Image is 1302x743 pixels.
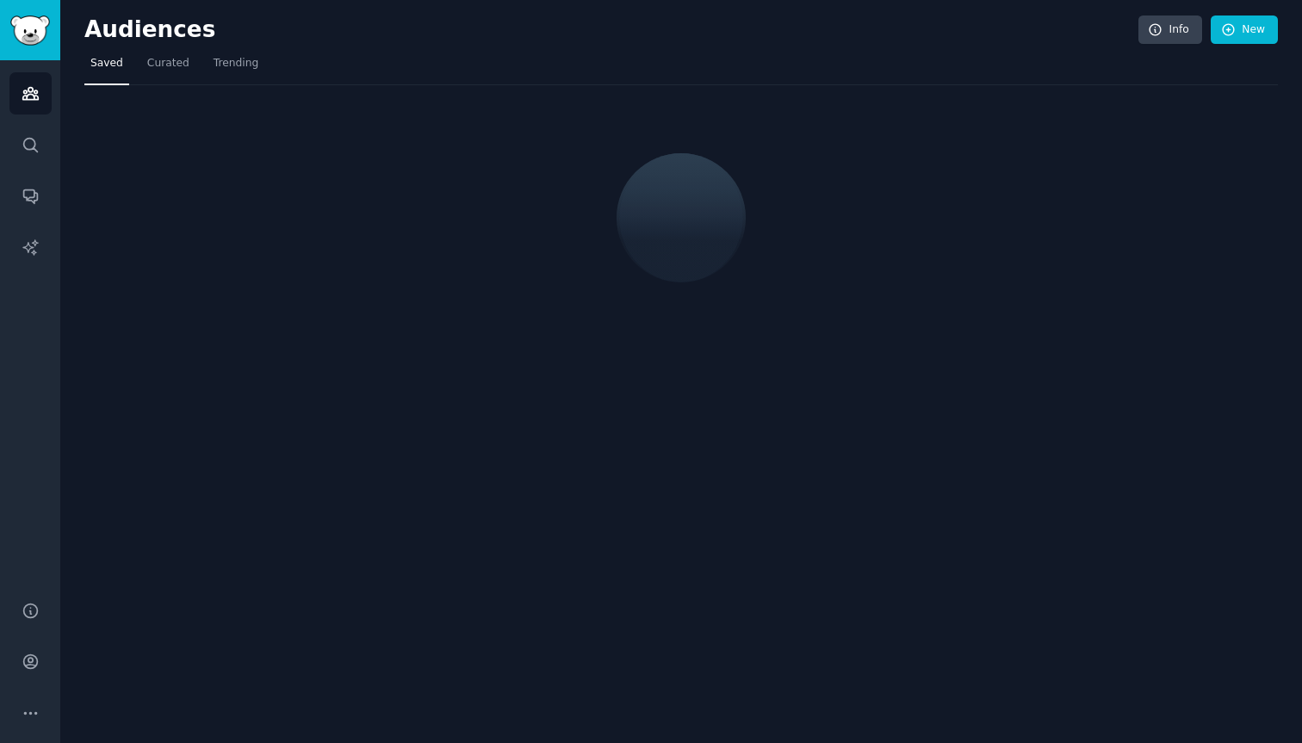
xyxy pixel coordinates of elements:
[208,50,264,85] a: Trending
[1138,15,1202,45] a: Info
[90,56,123,71] span: Saved
[84,50,129,85] a: Saved
[84,16,1138,44] h2: Audiences
[1211,15,1278,45] a: New
[10,15,50,46] img: GummySearch logo
[214,56,258,71] span: Trending
[141,50,195,85] a: Curated
[147,56,189,71] span: Curated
